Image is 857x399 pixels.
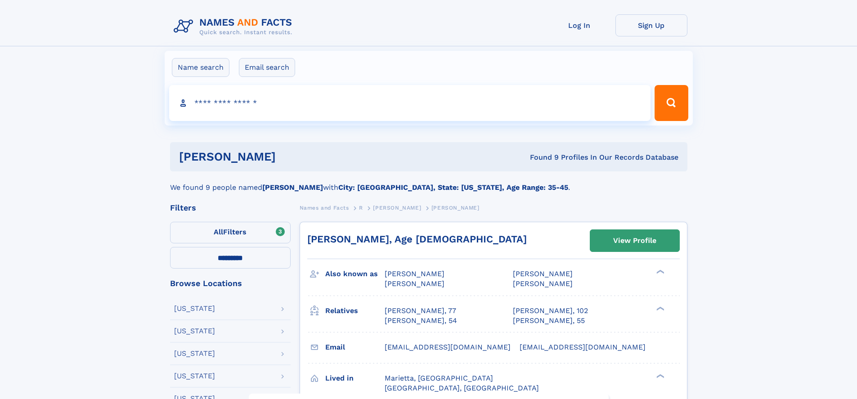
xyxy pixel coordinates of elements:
[654,269,665,275] div: ❯
[239,58,295,77] label: Email search
[431,205,480,211] span: [PERSON_NAME]
[359,202,363,213] a: R
[590,230,679,251] a: View Profile
[654,373,665,379] div: ❯
[214,228,223,236] span: All
[655,85,688,121] button: Search Button
[174,305,215,312] div: [US_STATE]
[307,233,527,245] a: [PERSON_NAME], Age [DEMOGRAPHIC_DATA]
[325,266,385,282] h3: Also known as
[385,374,493,382] span: Marietta, [GEOGRAPHIC_DATA]
[359,205,363,211] span: R
[385,269,444,278] span: [PERSON_NAME]
[520,343,646,351] span: [EMAIL_ADDRESS][DOMAIN_NAME]
[613,230,656,251] div: View Profile
[174,350,215,357] div: [US_STATE]
[325,340,385,355] h3: Email
[262,183,323,192] b: [PERSON_NAME]
[385,279,444,288] span: [PERSON_NAME]
[513,316,585,326] a: [PERSON_NAME], 55
[385,343,511,351] span: [EMAIL_ADDRESS][DOMAIN_NAME]
[373,205,421,211] span: [PERSON_NAME]
[513,279,573,288] span: [PERSON_NAME]
[170,204,291,212] div: Filters
[513,306,588,316] a: [PERSON_NAME], 102
[615,14,687,36] a: Sign Up
[170,14,300,39] img: Logo Names and Facts
[174,327,215,335] div: [US_STATE]
[170,222,291,243] label: Filters
[654,305,665,311] div: ❯
[385,316,457,326] a: [PERSON_NAME], 54
[170,171,687,193] div: We found 9 people named with .
[179,151,403,162] h1: [PERSON_NAME]
[325,371,385,386] h3: Lived in
[169,85,651,121] input: search input
[513,269,573,278] span: [PERSON_NAME]
[338,183,568,192] b: City: [GEOGRAPHIC_DATA], State: [US_STATE], Age Range: 35-45
[385,306,456,316] a: [PERSON_NAME], 77
[403,152,678,162] div: Found 9 Profiles In Our Records Database
[172,58,229,77] label: Name search
[385,384,539,392] span: [GEOGRAPHIC_DATA], [GEOGRAPHIC_DATA]
[543,14,615,36] a: Log In
[373,202,421,213] a: [PERSON_NAME]
[174,372,215,380] div: [US_STATE]
[300,202,349,213] a: Names and Facts
[325,303,385,318] h3: Relatives
[170,279,291,287] div: Browse Locations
